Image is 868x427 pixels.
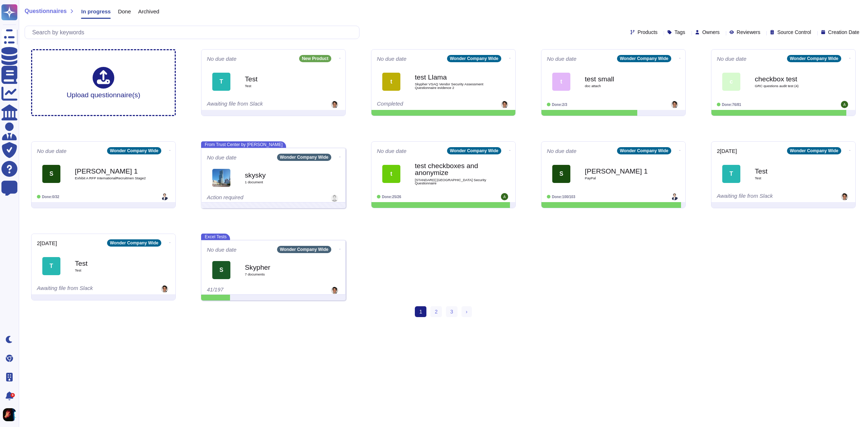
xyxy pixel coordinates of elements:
[638,30,658,35] span: Products
[717,148,737,154] span: 2[DATE]
[212,261,230,279] div: S
[447,55,501,62] div: Wonder Company Wide
[382,165,400,183] div: t
[3,408,16,421] img: user
[81,9,111,14] span: In progress
[212,73,230,91] div: T
[552,195,575,199] span: Done: 100/103
[245,273,317,276] span: 7 document s
[415,162,487,176] b: test checkboxes and anonymize
[755,84,827,88] span: GRC questions audit test (4)
[161,193,168,200] img: user
[737,30,760,35] span: Reviewers
[207,101,295,108] div: Awaiting file from Slack
[617,55,671,62] div: Wonder Company Wide
[841,193,848,200] img: user
[671,193,678,200] img: user
[585,168,657,175] b: [PERSON_NAME] 1
[722,103,741,107] span: Done: 76/81
[552,103,567,107] span: Done: 2/3
[201,234,230,240] span: Excel Tests
[277,154,331,161] div: Wonder Company Wide
[377,101,465,108] div: Completed
[382,195,401,199] span: Done: 25/26
[245,76,317,82] b: Test
[552,165,570,183] div: S
[37,148,67,154] span: No due date
[671,101,678,108] img: user
[161,285,168,293] img: user
[787,55,841,62] div: Wonder Company Wide
[37,240,57,246] span: 2[DATE]
[377,56,407,61] span: No due date
[377,148,407,154] span: No due date
[617,147,671,154] div: Wonder Company Wide
[841,101,848,108] img: user
[755,168,827,175] b: Test
[42,165,60,183] div: S
[245,84,317,88] span: Test
[722,73,740,91] div: c
[138,9,159,14] span: Archived
[717,193,805,200] div: Awaiting file from Slack
[201,141,286,148] span: From Trust Center by [PERSON_NAME]
[501,193,508,200] img: user
[25,8,67,14] span: Questionnaires
[245,264,317,271] b: Skypher
[75,168,147,175] b: [PERSON_NAME] 1
[42,195,59,199] span: Done: 0/32
[447,147,501,154] div: Wonder Company Wide
[67,67,140,98] div: Upload questionnaire(s)
[755,176,827,180] span: Test
[75,269,147,272] span: Test
[675,30,685,35] span: Tags
[415,178,487,185] span: [STANDARD] [GEOGRAPHIC_DATA] Security Questionnaire
[75,176,147,180] span: Exhibit A RFP InternationalRecruitmen Stage2
[212,169,230,187] img: Logo
[331,101,338,108] img: user
[331,287,338,294] img: user
[277,246,331,253] div: Wonder Company Wide
[415,74,487,81] b: test Llama
[245,180,317,184] span: 1 document
[207,286,224,293] span: 41/197
[585,76,657,82] b: test small
[107,147,161,154] div: Wonder Company Wide
[299,55,331,62] div: New Product
[501,101,508,108] img: user
[446,306,458,317] a: 3
[828,30,859,35] span: Creation Date
[777,30,811,35] span: Source Control
[207,194,243,200] span: Action required
[207,56,237,61] span: No due date
[107,239,161,247] div: Wonder Company Wide
[37,285,125,293] div: Awaiting file from Slack
[207,155,237,160] span: No due date
[75,260,147,267] b: Test
[245,172,317,179] b: skysky
[552,73,570,91] div: t
[585,176,657,180] span: PayPal
[382,73,400,91] div: t
[430,306,442,317] a: 2
[331,195,338,202] img: user
[415,82,487,89] span: Skypher VSAQ Vendor Security Assessment Questionnaire evidence 2
[1,407,21,423] button: user
[585,84,657,88] span: doc attach
[787,147,841,154] div: Wonder Company Wide
[207,247,237,252] span: No due date
[466,309,468,315] span: ›
[547,56,576,61] span: No due date
[717,56,746,61] span: No due date
[42,257,60,275] div: T
[415,306,426,317] span: 1
[10,393,15,397] div: 8
[702,30,720,35] span: Owners
[118,9,131,14] span: Done
[722,165,740,183] div: T
[755,76,827,82] b: checkbox test
[29,26,359,39] input: Search by keywords
[547,148,576,154] span: No due date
